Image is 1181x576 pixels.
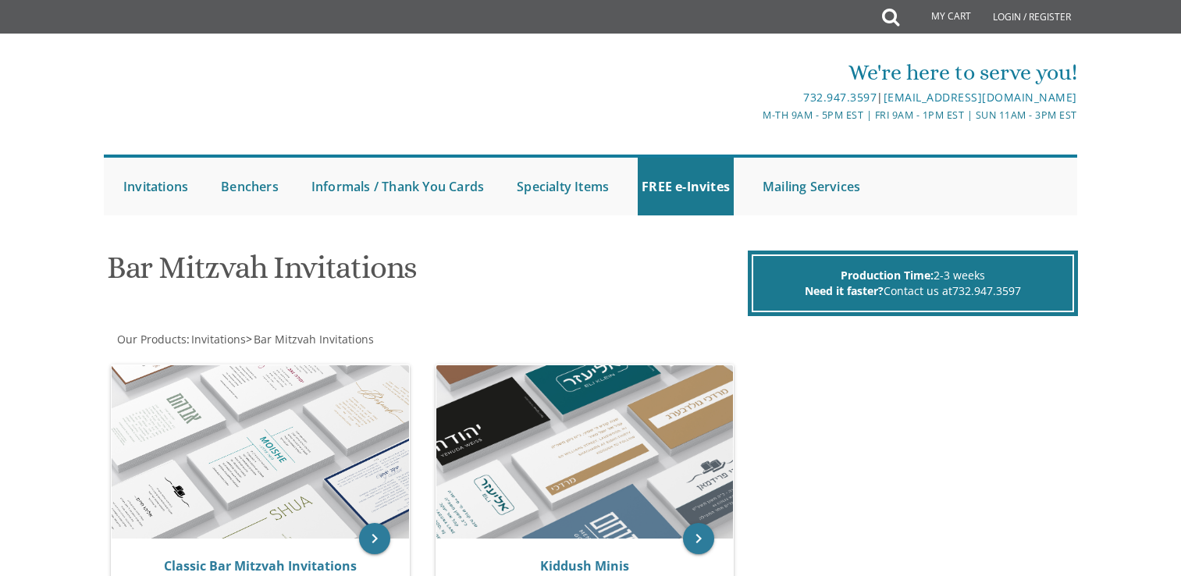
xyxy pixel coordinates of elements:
[429,107,1077,123] div: M-Th 9am - 5pm EST | Fri 9am - 1pm EST | Sun 11am - 3pm EST
[952,283,1021,298] a: 732.947.3597
[429,88,1077,107] div: |
[841,268,934,283] span: Production Time:
[217,158,283,215] a: Benchers
[164,557,357,574] a: Classic Bar Mitzvah Invitations
[104,332,591,347] div: :
[429,57,1077,88] div: We're here to serve you!
[638,158,734,215] a: FREE e-Invites
[683,523,714,554] a: keyboard_arrow_right
[252,332,374,347] a: Bar Mitzvah Invitations
[254,332,374,347] span: Bar Mitzvah Invitations
[803,90,877,105] a: 732.947.3597
[752,254,1074,312] div: 2-3 weeks Contact us at
[513,158,613,215] a: Specialty Items
[805,283,884,298] span: Need it faster?
[112,365,409,539] img: Classic Bar Mitzvah Invitations
[190,332,246,347] a: Invitations
[308,158,488,215] a: Informals / Thank You Cards
[436,365,734,539] img: Kiddush Minis
[898,2,982,33] a: My Cart
[191,332,246,347] span: Invitations
[540,557,629,574] a: Kiddush Minis
[884,90,1077,105] a: [EMAIL_ADDRESS][DOMAIN_NAME]
[246,332,374,347] span: >
[107,251,744,297] h1: Bar Mitzvah Invitations
[116,332,187,347] a: Our Products
[759,158,864,215] a: Mailing Services
[359,523,390,554] a: keyboard_arrow_right
[119,158,192,215] a: Invitations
